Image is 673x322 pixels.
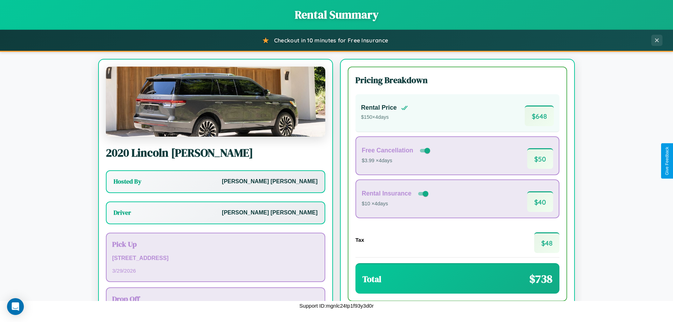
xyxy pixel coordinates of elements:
span: Checkout in 10 minutes for Free Insurance [274,37,388,44]
p: $ 150 × 4 days [361,113,408,122]
h3: Total [362,273,381,285]
h4: Tax [355,237,364,243]
p: 3 / 29 / 2026 [112,266,319,275]
img: Lincoln Blackwood [106,67,325,137]
h3: Drop Off [112,294,319,304]
p: [PERSON_NAME] [PERSON_NAME] [222,208,318,218]
h4: Free Cancellation [362,147,413,154]
div: Give Feedback [665,147,669,175]
h3: Driver [114,208,131,217]
h3: Pricing Breakdown [355,74,559,86]
span: $ 648 [525,105,554,126]
span: $ 48 [534,232,559,253]
span: $ 738 [529,271,552,287]
h4: Rental Insurance [362,190,412,197]
p: $10 × 4 days [362,199,430,208]
p: $3.99 × 4 days [362,156,431,165]
h1: Rental Summary [7,7,666,22]
p: Support ID: mgnlc24tp1f93y3d0r [299,301,374,310]
h2: 2020 Lincoln [PERSON_NAME] [106,145,325,160]
span: $ 50 [527,148,553,169]
h3: Pick Up [112,239,319,249]
h3: Hosted By [114,177,141,186]
h4: Rental Price [361,104,397,111]
p: [STREET_ADDRESS] [112,253,319,263]
div: Open Intercom Messenger [7,298,24,315]
p: [PERSON_NAME] [PERSON_NAME] [222,177,318,187]
span: $ 40 [527,191,553,212]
